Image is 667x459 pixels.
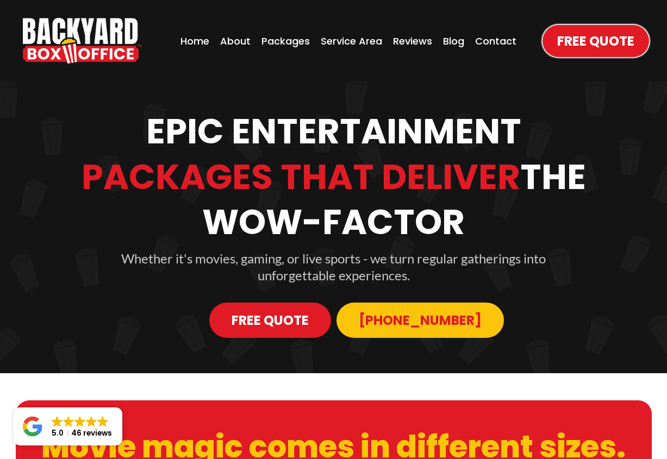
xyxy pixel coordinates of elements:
a: Free Quote [543,25,649,57]
a: https://www.backyardboxoffice.com [23,18,141,64]
p: Whether it's movies, gaming, or live sports - we turn regular gatherings into [18,250,649,267]
strong: Packages That Deliver [82,153,520,201]
span: [PHONE_NUMBER] [359,311,482,330]
a: Free Quote [209,303,331,338]
a: Reviews [390,30,435,52]
a: Home [177,30,213,52]
p: unforgettable experiences. [18,267,649,284]
a: Contact [472,30,520,52]
img: Backyard Box Office [23,18,141,64]
span: Free Quote [232,311,309,330]
a: 913-214-1202 [336,303,504,338]
a: Close GoogleGoogleGoogleGoogleGoogle 5.046 reviews [14,407,122,445]
a: About [217,30,254,52]
a: Service Area [317,30,385,52]
h1: The Wow-Factor [18,154,649,244]
a: Blog [440,30,467,52]
span: Free Quote [557,32,634,51]
a: Packages [258,30,313,52]
h1: Epic Entertainment [18,109,649,154]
